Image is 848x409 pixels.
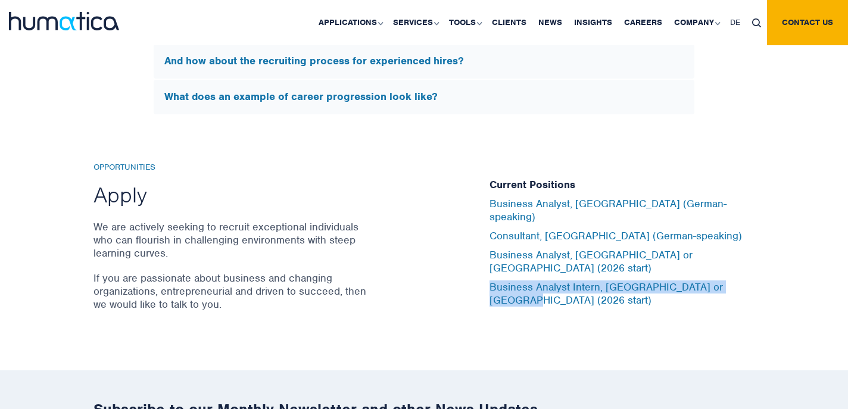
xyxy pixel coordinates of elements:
a: Business Analyst Intern, [GEOGRAPHIC_DATA] or [GEOGRAPHIC_DATA] (2026 start) [490,280,723,307]
h6: Opportunities [93,163,370,173]
img: search_icon [752,18,761,27]
h5: Current Positions [490,179,755,192]
span: DE [730,17,740,27]
a: Business Analyst, [GEOGRAPHIC_DATA] (German-speaking) [490,197,727,223]
p: If you are passionate about business and changing organizations, entrepreneurial and driven to su... [93,271,370,311]
h5: And how about the recruiting process for experienced hires? [164,55,684,68]
img: logo [9,12,119,30]
p: We are actively seeking to recruit exceptional individuals who can flourish in challenging enviro... [93,220,370,260]
h5: What does an example of career progression look like? [164,90,684,104]
a: Consultant, [GEOGRAPHIC_DATA] (German-speaking) [490,229,742,242]
a: Business Analyst, [GEOGRAPHIC_DATA] or [GEOGRAPHIC_DATA] (2026 start) [490,248,693,274]
h2: Apply [93,181,370,208]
